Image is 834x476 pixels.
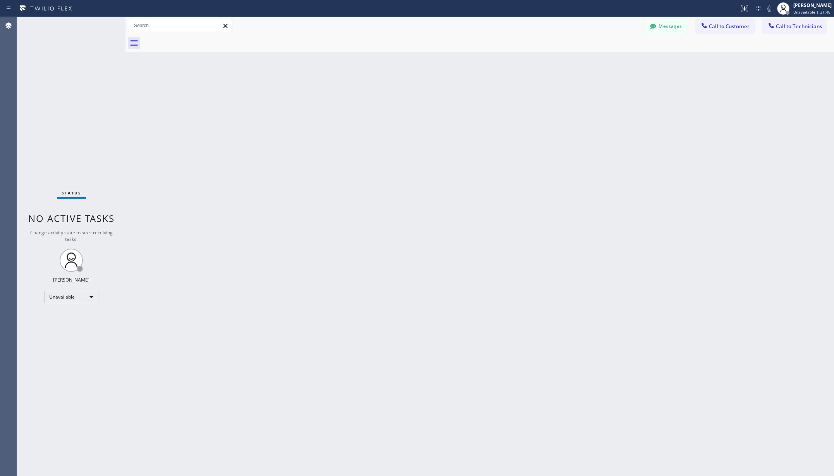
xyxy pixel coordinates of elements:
[645,19,688,34] button: Messages
[128,19,232,32] input: Search
[53,277,89,283] div: [PERSON_NAME]
[764,3,775,14] button: Mute
[776,23,822,30] span: Call to Technicians
[762,19,826,34] button: Call to Technicians
[30,229,113,242] span: Change activity state to start receiving tasks.
[793,9,831,15] span: Unavailable | 31:48
[44,291,98,303] div: Unavailable
[709,23,750,30] span: Call to Customer
[695,19,755,34] button: Call to Customer
[793,2,832,9] div: [PERSON_NAME]
[28,212,115,225] span: No active tasks
[62,190,81,196] span: Status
